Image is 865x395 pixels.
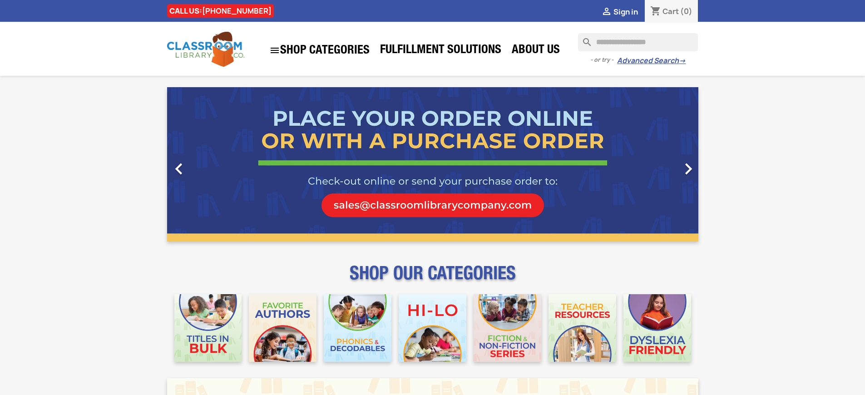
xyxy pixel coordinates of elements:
img: CLC_Fiction_Nonfiction_Mobile.jpg [474,294,541,362]
a: Advanced Search→ [617,56,686,65]
img: CLC_Phonics_And_Decodables_Mobile.jpg [324,294,391,362]
div: CALL US: [167,4,274,18]
a: Next [618,87,698,242]
a: About Us [507,42,564,60]
p: SHOP OUR CATEGORIES [167,271,698,287]
i: search [578,33,589,44]
span: (0) [680,6,692,16]
img: CLC_Teacher_Resources_Mobile.jpg [549,294,616,362]
span: → [679,56,686,65]
i: shopping_cart [650,6,661,17]
img: Classroom Library Company [167,32,244,67]
a: Previous [167,87,247,242]
img: CLC_Bulk_Mobile.jpg [174,294,242,362]
i:  [677,158,700,180]
i:  [269,45,280,56]
img: CLC_Favorite_Authors_Mobile.jpg [249,294,316,362]
input: Search [578,33,698,51]
a: [PHONE_NUMBER] [202,6,272,16]
a: SHOP CATEGORIES [265,40,374,60]
a:  Sign in [601,7,638,17]
i:  [168,158,190,180]
span: - or try - [590,55,617,64]
a: Fulfillment Solutions [376,42,506,60]
i:  [601,7,612,18]
ul: Carousel container [167,87,698,242]
img: CLC_Dyslexia_Mobile.jpg [623,294,691,362]
span: Sign in [613,7,638,17]
span: Cart [662,6,679,16]
img: CLC_HiLo_Mobile.jpg [399,294,466,362]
